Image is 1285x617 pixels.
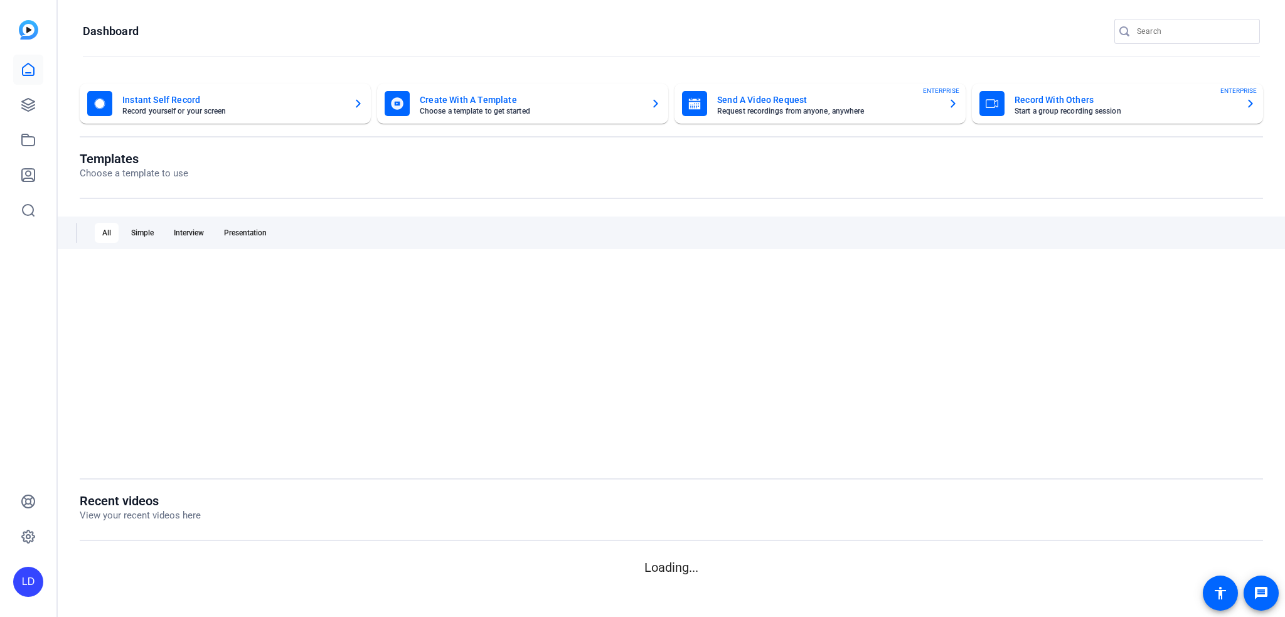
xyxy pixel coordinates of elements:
h1: Templates [80,151,188,166]
h1: Recent videos [80,493,201,508]
mat-card-title: Create With A Template [420,92,641,107]
mat-card-title: Send A Video Request [717,92,938,107]
img: blue-gradient.svg [19,20,38,40]
mat-card-subtitle: Start a group recording session [1015,107,1235,115]
mat-icon: accessibility [1213,586,1228,601]
h1: Dashboard [83,24,139,39]
mat-card-subtitle: Request recordings from anyone, anywhere [717,107,938,115]
button: Send A Video RequestRequest recordings from anyone, anywhereENTERPRISE [674,83,966,124]
mat-card-subtitle: Choose a template to get started [420,107,641,115]
mat-icon: message [1254,586,1269,601]
p: Choose a template to use [80,166,188,181]
button: Create With A TemplateChoose a template to get started [377,83,668,124]
p: View your recent videos here [80,508,201,523]
div: Simple [124,223,161,243]
button: Instant Self RecordRecord yourself or your screen [80,83,371,124]
input: Search [1137,24,1250,39]
mat-card-title: Instant Self Record [122,92,343,107]
div: Interview [166,223,211,243]
div: LD [13,567,43,597]
div: Presentation [216,223,274,243]
p: Loading... [80,558,1263,577]
mat-card-subtitle: Record yourself or your screen [122,107,343,115]
div: All [95,223,119,243]
span: ENTERPRISE [1220,86,1257,95]
mat-card-title: Record With Others [1015,92,1235,107]
span: ENTERPRISE [923,86,959,95]
button: Record With OthersStart a group recording sessionENTERPRISE [972,83,1263,124]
